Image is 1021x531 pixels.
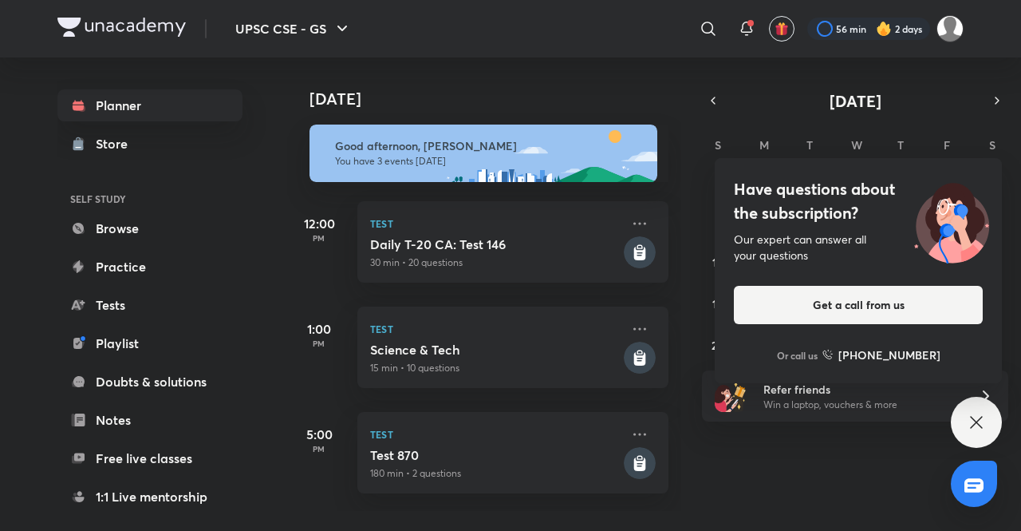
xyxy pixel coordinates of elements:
[309,125,657,182] img: afternoon
[287,444,351,454] p: PM
[287,214,351,233] h5: 12:00
[57,442,242,474] a: Free live classes
[769,16,794,42] button: avatar
[705,249,731,275] button: October 12, 2025
[712,255,723,270] abbr: October 12, 2025
[287,425,351,444] h5: 5:00
[705,291,731,316] button: October 19, 2025
[57,327,242,359] a: Playlist
[777,348,818,363] p: Or call us
[715,137,721,153] abbr: Sunday
[724,89,986,112] button: [DATE]
[705,208,731,233] button: October 5, 2025
[370,447,621,463] h5: Test 870
[715,380,747,412] img: referral
[57,89,242,121] a: Planner
[734,286,983,324] button: Get a call from us
[57,251,242,283] a: Practice
[287,339,351,348] p: PM
[57,212,242,244] a: Browse
[822,347,940,363] a: [PHONE_NUMBER]
[57,18,186,41] a: Company Logo
[775,22,789,36] img: avatar
[370,256,621,270] p: 30 min • 20 questions
[763,381,960,398] h6: Refer friends
[759,137,769,153] abbr: Monday
[57,185,242,212] h6: SELF STUDY
[309,89,684,109] h4: [DATE]
[96,134,137,153] div: Store
[370,425,621,444] p: Test
[370,236,621,252] h5: Daily T-20 CA: Test 146
[876,21,892,37] img: streak
[806,137,813,153] abbr: Tuesday
[335,139,643,153] h6: Good afternoon, [PERSON_NAME]
[734,177,983,225] h4: Have questions about the subscription?
[57,18,186,37] img: Company Logo
[287,233,351,243] p: PM
[705,332,731,358] button: October 26, 2025
[901,177,1002,264] img: ttu_illustration_new.svg
[734,232,983,264] div: Our expert can answer all your questions
[57,366,242,398] a: Doubts & solutions
[57,128,242,160] a: Store
[897,137,904,153] abbr: Thursday
[370,342,621,358] h5: Science & Tech
[936,15,964,42] img: Gaurav Chauhan
[712,338,723,353] abbr: October 26, 2025
[57,404,242,436] a: Notes
[335,155,643,168] p: You have 3 events [DATE]
[370,361,621,375] p: 15 min • 10 questions
[851,137,862,153] abbr: Wednesday
[370,319,621,339] p: Test
[989,137,995,153] abbr: Saturday
[838,347,940,363] h6: [PHONE_NUMBER]
[370,214,621,233] p: Test
[370,466,621,481] p: 180 min • 2 questions
[830,90,881,112] span: [DATE]
[226,13,361,45] button: UPSC CSE - GS
[712,296,723,311] abbr: October 19, 2025
[57,481,242,513] a: 1:1 Live mentorship
[944,137,950,153] abbr: Friday
[57,289,242,321] a: Tests
[763,398,960,412] p: Win a laptop, vouchers & more
[287,319,351,339] h5: 1:00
